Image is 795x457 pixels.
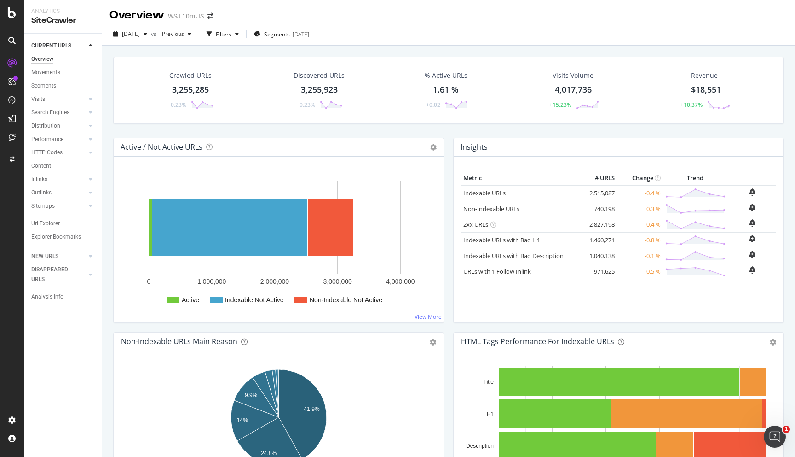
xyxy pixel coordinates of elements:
div: Performance [31,135,63,144]
button: Filters [203,27,242,41]
a: Analysis Info [31,292,95,302]
button: Previous [158,27,195,41]
div: 1.61 % [433,84,459,96]
div: Outlinks [31,188,52,198]
button: Segments[DATE] [250,27,313,41]
div: Sitemaps [31,201,55,211]
i: Options [430,144,437,151]
div: -0.23% [169,101,186,109]
div: Distribution [31,121,60,131]
div: Analysis Info [31,292,63,302]
td: 740,198 [580,201,617,217]
text: Indexable Not Active [225,296,284,304]
a: Outlinks [31,188,86,198]
iframe: Intercom live chat [764,426,786,448]
div: Content [31,161,51,171]
h4: Active / Not Active URLs [121,141,202,153]
div: NEW URLS [31,252,58,261]
td: 2,515,087 [580,185,617,201]
text: 2,000,000 [260,278,289,285]
div: 4,017,736 [555,84,592,96]
a: Overview [31,54,95,64]
td: 1,460,271 [580,232,617,248]
div: bell-plus [749,219,755,227]
a: Performance [31,135,86,144]
div: gear [430,339,436,346]
text: 14% [237,417,248,423]
div: Search Engines [31,108,69,117]
svg: A chart. [121,171,436,315]
text: 4,000,000 [386,278,415,285]
div: Overview [31,54,53,64]
td: -0.8 % [617,232,663,248]
a: Inlinks [31,175,86,184]
div: [DATE] [293,30,309,38]
a: Movements [31,68,95,77]
div: HTML Tags Performance for Indexable URLs [461,337,614,346]
text: Title [484,379,494,385]
span: $18,551 [691,84,721,95]
div: +10.37% [680,101,703,109]
div: bell-plus [749,251,755,258]
text: Description [466,443,494,449]
span: 1 [783,426,790,433]
a: Explorer Bookmarks [31,232,95,242]
a: Indexable URLs with Bad Description [463,252,564,260]
div: % Active URLs [425,71,467,80]
text: Non-Indexable Not Active [310,296,382,304]
a: CURRENT URLS [31,41,86,51]
div: Url Explorer [31,219,60,228]
td: -0.4 % [617,185,663,201]
div: Filters [216,30,231,38]
div: Segments [31,81,56,91]
th: Change [617,171,663,185]
a: URLs with 1 Follow Inlink [463,267,531,275]
div: bell-plus [749,204,755,211]
div: arrow-right-arrow-left [207,13,213,19]
div: bell-plus [749,266,755,274]
text: 1,000,000 [197,278,226,285]
div: Overview [109,7,164,23]
a: Non-Indexable URLs [463,205,519,213]
text: 9.9% [245,392,258,398]
div: bell-plus [749,188,755,196]
div: Analytics [31,7,94,15]
th: # URLS [580,171,617,185]
text: 24.8% [261,450,277,457]
div: Movements [31,68,60,77]
td: -0.1 % [617,248,663,264]
td: 1,040,138 [580,248,617,264]
h4: Insights [461,141,488,153]
td: 971,625 [580,264,617,279]
div: CURRENT URLS [31,41,71,51]
div: HTTP Codes [31,148,63,158]
a: NEW URLS [31,252,86,261]
div: gear [770,339,776,346]
th: Trend [663,171,728,185]
div: DISAPPEARED URLS [31,265,78,284]
a: Content [31,161,95,171]
a: Search Engines [31,108,86,117]
div: Non-Indexable URLs Main Reason [121,337,237,346]
td: -0.4 % [617,217,663,232]
a: 2xx URLs [463,220,488,228]
span: Segments [264,30,290,38]
text: Active [182,296,199,304]
a: Visits [31,94,86,104]
a: Indexable URLs [463,189,506,197]
td: +0.3 % [617,201,663,217]
td: -0.5 % [617,264,663,279]
a: Sitemaps [31,201,86,211]
div: Crawled URLs [169,71,212,80]
a: Distribution [31,121,86,131]
a: View More [415,313,442,321]
span: Revenue [691,71,718,80]
text: 41.9% [304,406,320,412]
div: 3,255,285 [172,84,209,96]
div: 3,255,923 [301,84,338,96]
div: +0.02 [426,101,440,109]
a: HTTP Codes [31,148,86,158]
text: 3,000,000 [323,278,352,285]
div: bell-plus [749,235,755,242]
